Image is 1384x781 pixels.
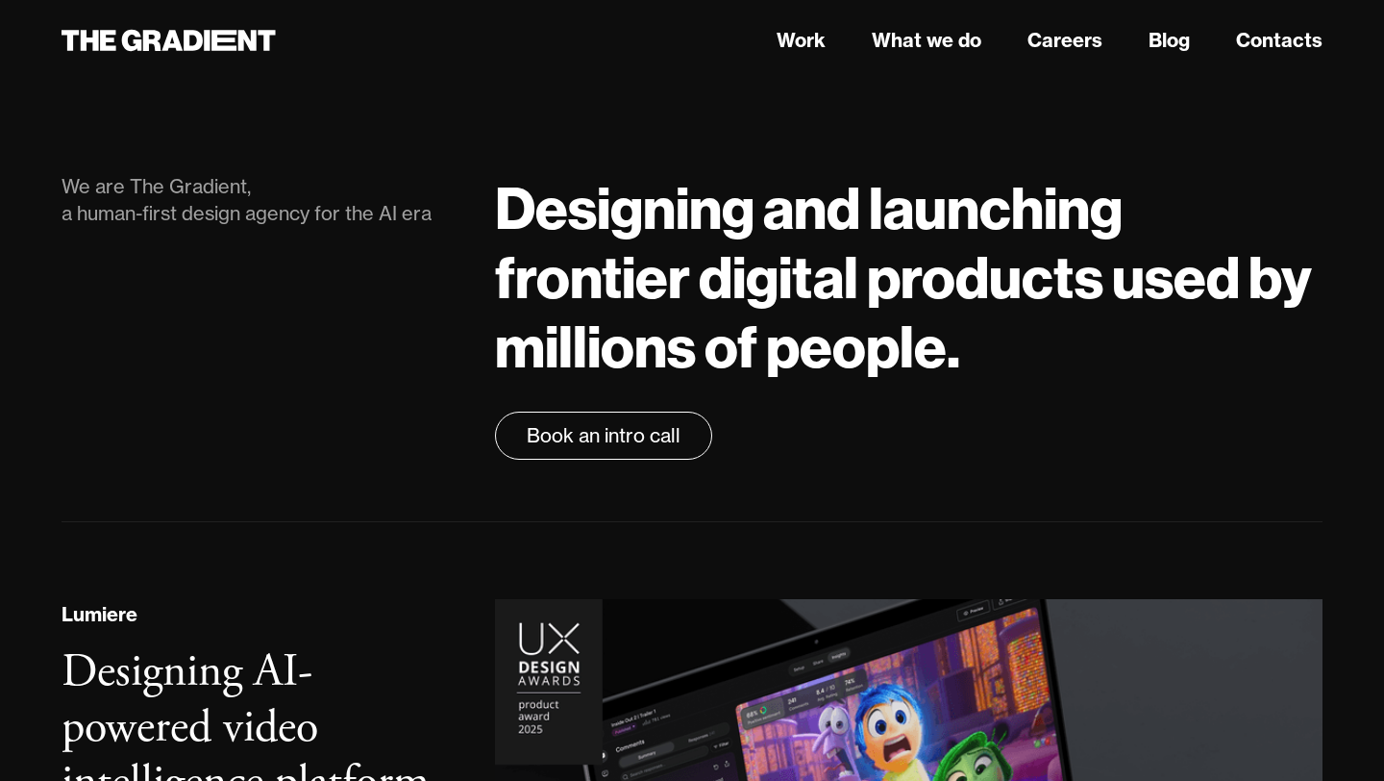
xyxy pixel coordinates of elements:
a: Blog [1149,26,1190,55]
a: Careers [1027,26,1102,55]
div: Lumiere [62,600,137,629]
h1: Designing and launching frontier digital products used by millions of people. [495,173,1322,381]
a: Contacts [1236,26,1322,55]
a: What we do [872,26,981,55]
a: Work [777,26,826,55]
a: Book an intro call [495,412,712,460]
div: We are The Gradient, a human-first design agency for the AI era [62,173,457,227]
